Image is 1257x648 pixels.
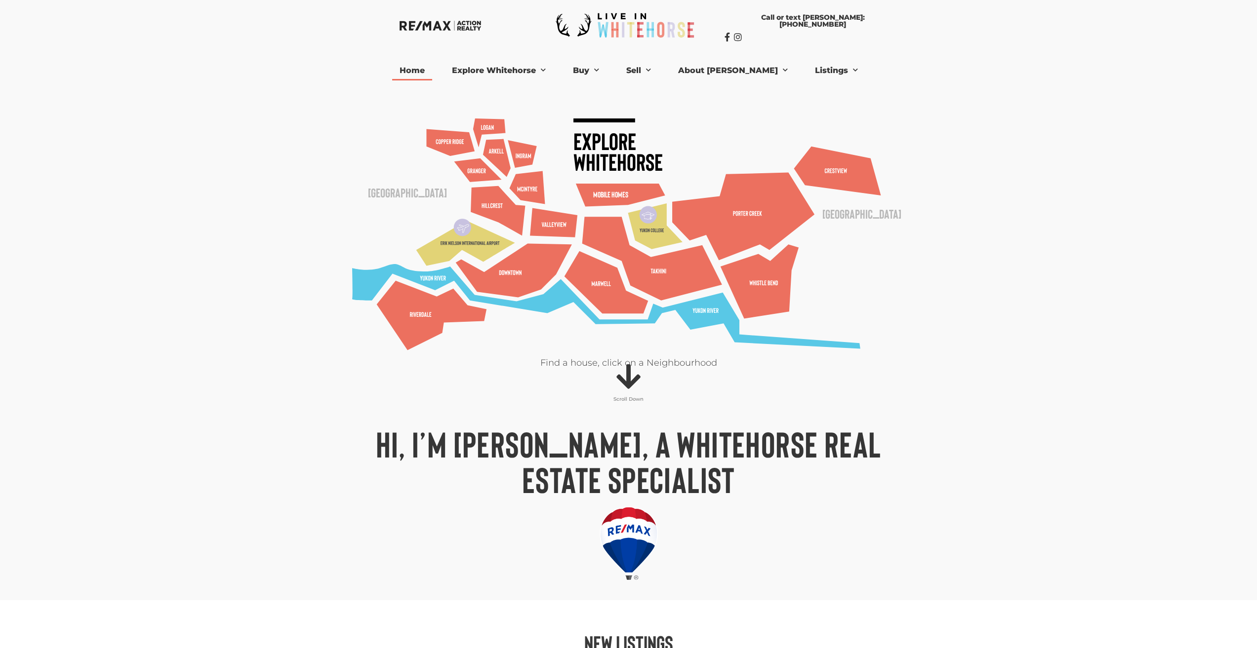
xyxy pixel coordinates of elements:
nav: Menu [357,61,900,80]
p: Find a house, click on a Neighbourhood [352,356,905,370]
a: About [PERSON_NAME] [671,61,795,80]
a: Home [392,61,432,80]
text: Whitehorse [573,147,663,176]
a: Sell [619,61,658,80]
text: Mobile Homes [593,190,628,199]
text: Explore [573,126,636,155]
span: Call or text [PERSON_NAME]: [PHONE_NUMBER] [734,14,892,28]
h1: Hi, I’m [PERSON_NAME], a Whitehorse Real Estate Specialist [367,425,891,496]
text: [GEOGRAPHIC_DATA] [822,206,901,221]
a: Call or text [PERSON_NAME]: [PHONE_NUMBER] [725,9,901,33]
text: [GEOGRAPHIC_DATA] [368,185,447,200]
a: Explore Whitehorse [445,61,553,80]
a: Listings [808,61,865,80]
a: Buy [566,61,607,80]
